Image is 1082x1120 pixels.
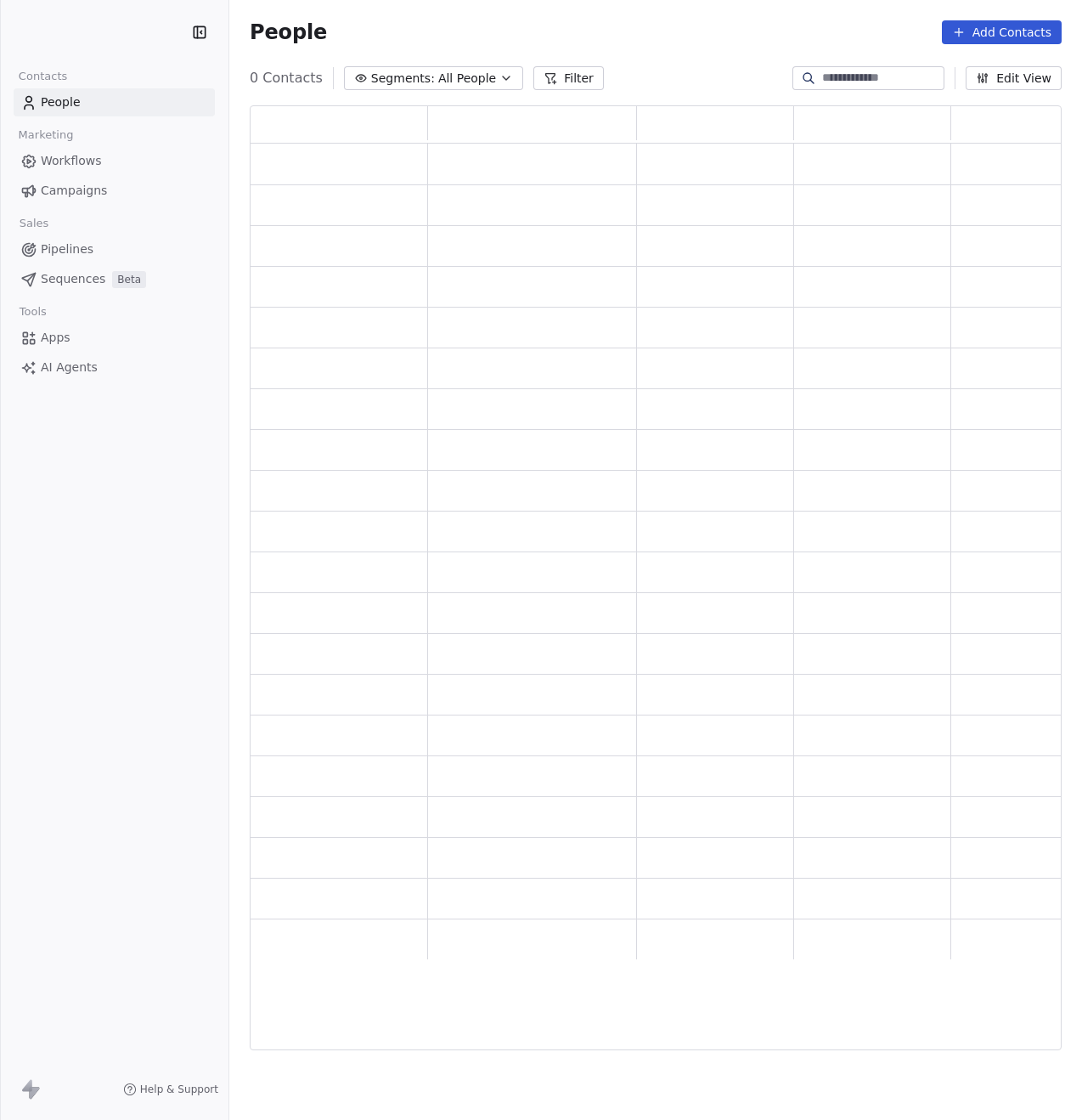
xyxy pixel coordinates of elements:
[14,147,215,175] a: Workflows
[942,20,1062,44] button: Add Contacts
[438,70,496,88] span: All People
[11,122,81,148] span: Marketing
[41,182,107,200] span: Campaigns
[533,66,604,90] button: Filter
[371,70,435,88] span: Segments:
[112,271,146,288] span: Beta
[250,68,323,88] span: 0 Contacts
[14,354,215,382] a: AI Agents
[11,64,75,89] span: Contacts
[966,66,1062,90] button: Edit View
[123,1083,218,1096] a: Help & Support
[41,93,81,111] span: People
[14,235,215,263] a: Pipelines
[41,270,105,288] span: Sequences
[14,324,215,352] a: Apps
[41,240,93,258] span: Pipelines
[14,265,215,293] a: SequencesBeta
[41,359,98,376] span: AI Agents
[41,152,102,170] span: Workflows
[14,88,215,116] a: People
[14,177,215,205] a: Campaigns
[12,211,56,236] span: Sales
[41,329,70,347] span: Apps
[12,299,54,325] span: Tools
[250,20,327,45] span: People
[140,1083,218,1096] span: Help & Support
